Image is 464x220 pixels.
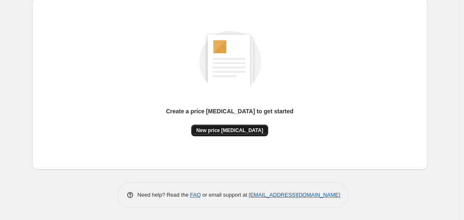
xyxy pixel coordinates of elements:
[190,192,201,198] a: FAQ
[196,127,263,134] span: New price [MEDICAL_DATA]
[249,192,340,198] a: [EMAIL_ADDRESS][DOMAIN_NAME]
[201,192,249,198] span: or email support at
[138,192,190,198] span: Need help? Read the
[191,125,268,136] button: New price [MEDICAL_DATA]
[166,107,294,115] p: Create a price [MEDICAL_DATA] to get started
